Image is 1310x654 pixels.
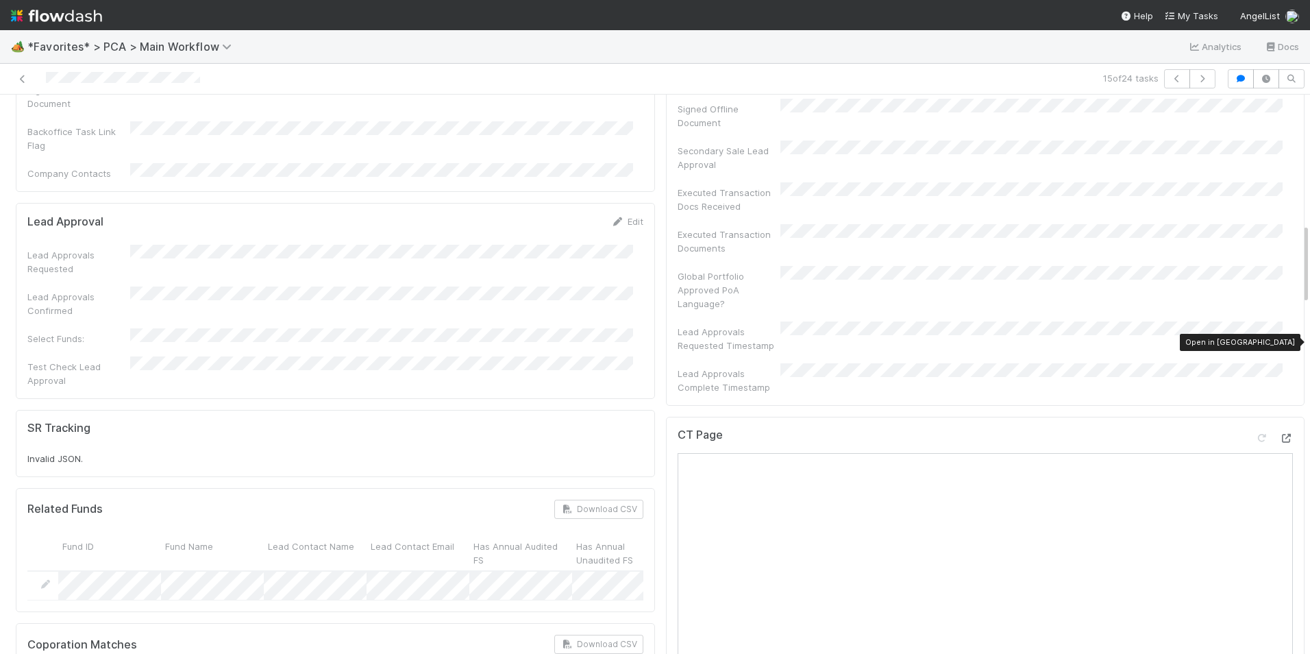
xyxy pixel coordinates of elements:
div: Select Funds: [27,332,130,346]
img: logo-inverted-e16ddd16eac7371096b0.svg [11,4,102,27]
span: *Favorites* > PCA > Main Workflow [27,40,238,53]
div: Executed Transaction Documents [678,228,780,255]
div: Help [1120,9,1153,23]
a: My Tasks [1164,9,1218,23]
div: Global Portfolio Approved PoA Language? [678,269,780,311]
a: Edit [611,216,643,227]
div: Executed Transaction Docs Received [678,186,780,213]
div: Lead Approvals Complete Timestamp [678,367,780,394]
h5: Lead Approval [27,215,103,229]
span: 🏕️ [11,40,25,52]
div: Signed Offline Document [27,83,130,110]
span: AngelList [1240,10,1280,21]
button: Download CSV [554,635,643,654]
div: Secondary Sale Lead Approval [678,144,780,171]
div: Lead Approvals Requested Timestamp [678,325,780,352]
div: Lead Approvals Confirmed [27,290,130,317]
span: 15 of 24 tasks [1103,71,1159,85]
div: Fund Name [161,535,264,570]
img: avatar_487f705b-1efa-4920-8de6-14528bcda38c.png [1285,10,1299,23]
button: Download CSV [554,500,643,519]
div: Signed Offline Document [678,102,780,130]
div: Test Check Lead Approval [27,360,130,387]
div: Fund ID [58,535,161,570]
a: Docs [1264,38,1299,55]
span: My Tasks [1164,10,1218,21]
div: Company Contacts [27,167,130,180]
h5: Related Funds [27,502,103,516]
div: Lead Contact Name [264,535,367,570]
div: Lead Contact Email [367,535,469,570]
div: Invalid JSON. [27,452,643,465]
h5: Coporation Matches [27,638,137,652]
h5: CT Page [678,428,723,442]
div: Lead Approvals Requested [27,248,130,276]
div: Has Annual Unaudited FS [572,535,675,570]
h5: SR Tracking [27,422,90,435]
div: Has Annual Audited FS [469,535,572,570]
div: Backoffice Task Link Flag [27,125,130,152]
a: Analytics [1188,38,1242,55]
